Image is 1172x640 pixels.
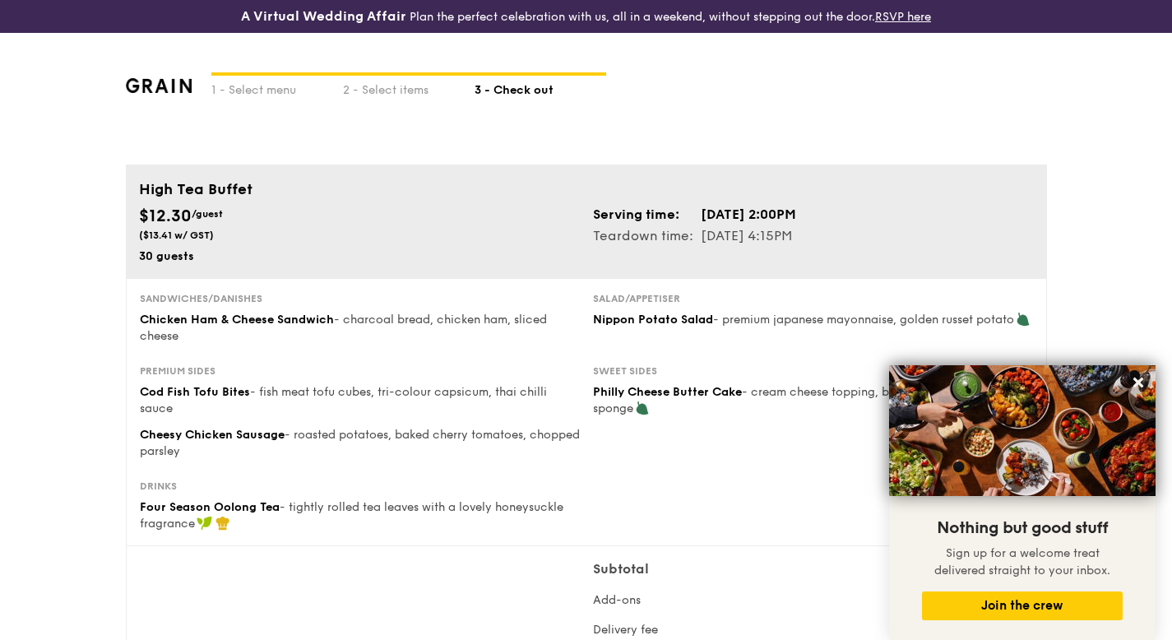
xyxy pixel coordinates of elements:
[140,313,334,327] span: Chicken Ham & Cheese Sandwich
[139,248,580,265] div: 30 guests
[875,10,931,24] a: RSVP here
[197,516,213,531] img: icon-vegan.f8ff3823.svg
[1125,369,1151,396] button: Close
[593,385,742,399] span: Philly Cheese Butter Cake
[922,591,1123,620] button: Join the crew
[700,225,797,247] td: [DATE] 4:15PM
[700,204,797,225] td: [DATE] 2:00PM
[140,480,580,493] div: Drinks
[140,428,285,442] span: Cheesy Chicken Sausage
[196,7,977,26] div: Plan the perfect celebration with us, all in a weekend, without stepping out the door.
[139,206,192,226] span: $12.30
[593,385,996,415] span: - cream cheese topping, baked walnut, butter sponge
[934,546,1110,577] span: Sign up for a welcome treat delivered straight to your inbox.
[140,500,280,514] span: Four Season Oolong Tea
[593,561,649,577] span: Subtotal
[593,313,713,327] span: Nippon Potato Salad
[593,623,658,637] span: Delivery fee
[889,365,1156,496] img: DSC07876-Edit02-Large.jpeg
[139,178,1034,201] div: High Tea Buffet
[140,364,580,378] div: Premium sides
[343,76,475,99] div: 2 - Select items
[635,401,650,415] img: icon-vegetarian.fe4039eb.svg
[140,385,547,415] span: - fish meat tofu cubes, tri-colour capsicum, thai chilli sauce
[593,225,700,247] td: Teardown time:
[241,7,406,26] h4: A Virtual Wedding Affair
[593,292,1033,305] div: Salad/Appetiser
[192,208,223,220] span: /guest
[713,313,1014,327] span: - premium japanese mayonnaise, golden russet potato
[215,516,230,531] img: icon-chef-hat.a58ddaea.svg
[126,78,192,93] img: grain-logotype.1cdc1e11.png
[211,76,343,99] div: 1 - Select menu
[593,364,1033,378] div: Sweet sides
[140,313,547,343] span: - charcoal bread, chicken ham, sliced cheese
[140,500,563,531] span: - tightly rolled tea leaves with a lovely honeysuckle fragrance
[139,230,214,241] span: ($13.41 w/ GST)
[140,428,580,458] span: - roasted potatoes, baked cherry tomatoes, chopped parsley
[140,385,250,399] span: Cod Fish Tofu Bites
[1016,312,1031,327] img: icon-vegetarian.fe4039eb.svg
[593,593,641,607] span: Add-ons
[937,518,1108,538] span: Nothing but good stuff
[475,76,606,99] div: 3 - Check out
[593,204,700,225] td: Serving time:
[140,292,580,305] div: Sandwiches/Danishes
